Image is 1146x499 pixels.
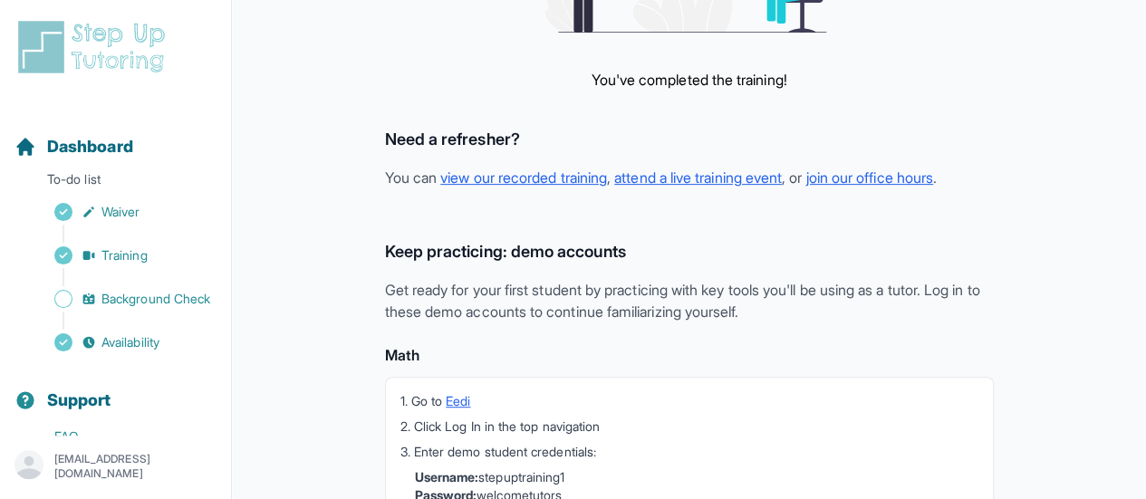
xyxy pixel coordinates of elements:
button: Dashboard [7,105,224,167]
h3: Keep practicing: demo accounts [385,239,994,264]
p: You can , , or . [385,167,994,188]
button: Support [7,359,224,420]
button: [EMAIL_ADDRESS][DOMAIN_NAME] [14,450,217,483]
a: join our office hours [805,168,932,187]
span: Dashboard [47,134,133,159]
h3: Need a refresher? [385,127,994,152]
a: Eedi [446,393,470,408]
a: Availability [14,330,231,355]
a: FAQ [14,424,231,449]
li: 2. Click Log In in the top navigation [400,417,978,436]
a: attend a live training event [614,168,782,187]
li: 1. Go to [400,392,978,410]
img: logo [14,18,176,76]
p: [EMAIL_ADDRESS][DOMAIN_NAME] [54,452,217,481]
a: Background Check [14,286,231,312]
p: Get ready for your first student by practicing with key tools you'll be using as a tutor. Log in ... [385,279,994,322]
a: Training [14,243,231,268]
a: view our recorded training [440,168,607,187]
span: Background Check [101,290,210,308]
a: Dashboard [14,134,133,159]
p: You've completed the training! [591,69,786,91]
a: Waiver [14,199,231,225]
span: Training [101,246,148,264]
strong: Username: [415,469,479,485]
li: 3. Enter demo student credentials: [400,443,978,461]
span: Waiver [101,203,140,221]
h4: Math [385,344,994,366]
span: Support [47,388,111,413]
p: To-do list [7,170,224,196]
span: Availability [101,333,159,351]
